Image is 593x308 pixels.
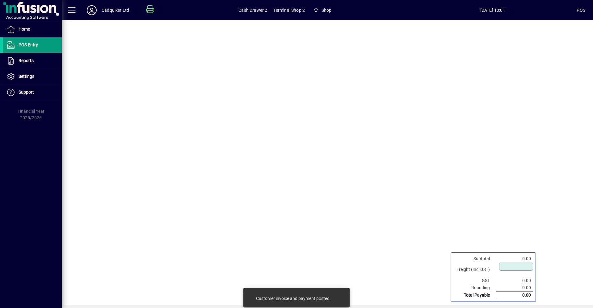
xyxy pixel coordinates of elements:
a: Support [3,85,62,100]
td: 0.00 [496,255,533,262]
div: Cadquiker Ltd [102,5,129,15]
span: Terminal Shop 2 [273,5,305,15]
td: GST [453,277,496,284]
div: POS [577,5,585,15]
span: Support [19,90,34,95]
span: Reports [19,58,34,63]
td: 0.00 [496,292,533,299]
td: Total Payable [453,292,496,299]
span: Settings [19,74,34,79]
div: Customer invoice and payment posted. [256,295,331,302]
td: Subtotal [453,255,496,262]
td: Freight (Incl GST) [453,262,496,277]
a: Home [3,22,62,37]
a: Settings [3,69,62,84]
td: 0.00 [496,284,533,292]
td: 0.00 [496,277,533,284]
button: Profile [82,5,102,16]
span: Shop [322,5,332,15]
td: Rounding [453,284,496,292]
span: Shop [311,5,334,16]
span: Home [19,27,30,32]
span: POS Entry [19,42,38,47]
span: Cash Drawer 2 [238,5,267,15]
a: Reports [3,53,62,69]
span: [DATE] 10:01 [409,5,577,15]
